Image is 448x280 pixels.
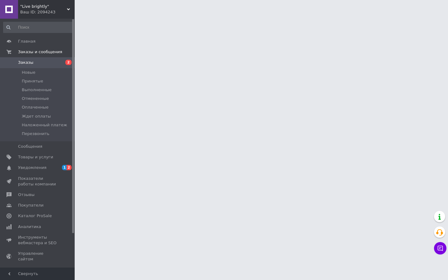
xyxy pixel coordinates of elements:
span: Перезвонить [22,131,49,137]
span: Сообщения [18,144,42,149]
span: Главная [18,39,35,44]
span: Аналитика [18,224,41,230]
div: Ваш ID: 2094243 [20,9,75,15]
span: Показатели работы компании [18,176,58,187]
span: Оплаченные [22,105,49,110]
span: Новые [22,70,35,75]
span: Инструменты вебмастера и SEO [18,235,58,246]
span: Кошелек компании [18,267,58,278]
input: Поиск [3,22,73,33]
span: Товары и услуги [18,154,53,160]
span: "Live brightly" [20,4,67,9]
span: Наложенный платеж [22,122,67,128]
span: 1 [62,165,67,170]
span: 2 [67,165,72,170]
span: Выполненные [22,87,52,93]
span: Уведомления [18,165,46,170]
span: Ждет оплаты [22,114,51,119]
span: 2 [65,60,72,65]
span: Каталог ProSale [18,213,52,219]
span: Принятые [22,78,43,84]
span: Управление сайтом [18,251,58,262]
span: Заказы [18,60,33,65]
button: Чат с покупателем [434,242,446,254]
span: Заказы и сообщения [18,49,62,55]
span: Отзывы [18,192,35,198]
span: Покупатели [18,203,44,208]
span: Отмененные [22,96,49,101]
